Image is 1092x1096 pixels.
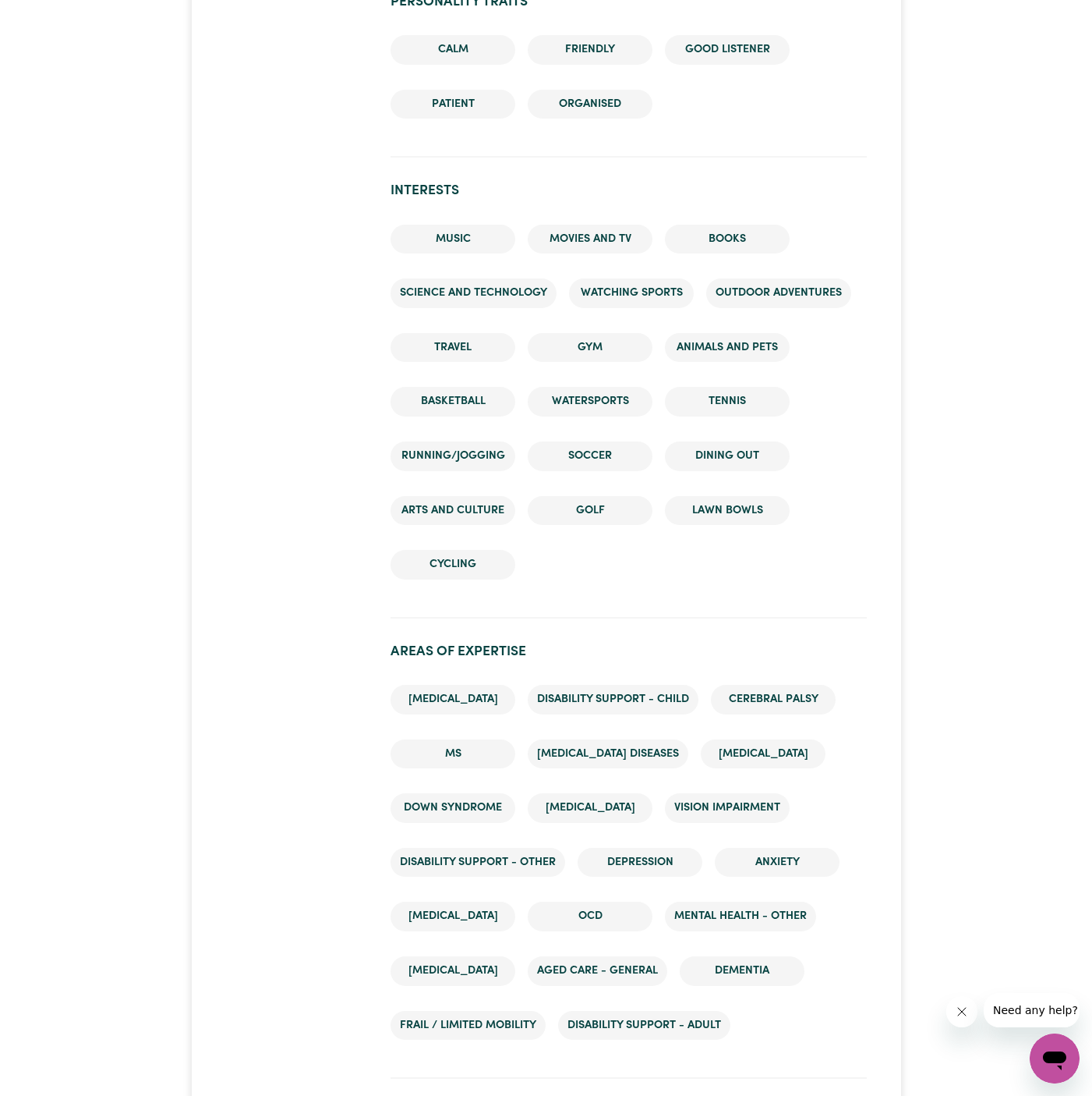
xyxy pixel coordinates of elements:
[391,848,565,878] li: Disability support - Other
[391,1011,546,1041] li: Frail / limited mobility
[391,387,515,417] li: Basketball
[528,333,652,363] li: Gym
[528,387,652,417] li: Watersports
[578,848,702,878] li: Depression
[391,35,515,65] li: Calm
[569,278,694,308] li: Watching sports
[391,956,515,986] li: [MEDICAL_DATA]
[528,956,667,986] li: Aged care - General
[391,685,515,715] li: [MEDICAL_DATA]
[528,442,652,471] li: Soccer
[665,333,790,363] li: Animals and pets
[528,793,652,823] li: [MEDICAL_DATA]
[665,387,790,417] li: Tennis
[1030,1034,1080,1084] iframe: Button to launch messaging window
[391,183,867,199] h2: Interests
[984,993,1080,1027] iframe: Message from company
[528,225,652,254] li: Movies and TV
[391,644,867,660] h2: Areas of Expertise
[391,225,515,254] li: Music
[528,902,652,931] li: OCD
[558,1011,730,1041] li: Disability support - Adult
[391,902,515,931] li: [MEDICAL_DATA]
[665,442,790,471] li: Dining out
[391,442,515,471] li: Running/Jogging
[701,740,825,769] li: [MEDICAL_DATA]
[711,685,836,715] li: Cerebral Palsy
[665,793,790,823] li: Vision impairment
[528,90,652,119] li: Organised
[665,35,790,65] li: Good Listener
[391,333,515,363] li: Travel
[528,740,688,769] li: [MEDICAL_DATA] Diseases
[528,496,652,526] li: Golf
[391,740,515,769] li: MS
[391,550,515,580] li: Cycling
[665,902,816,931] li: Mental Health - Other
[391,496,515,526] li: Arts and Culture
[528,35,652,65] li: Friendly
[706,278,851,308] li: Outdoor adventures
[665,496,790,526] li: Lawn bowls
[528,685,698,715] li: Disability support - Child
[391,793,515,823] li: Down syndrome
[391,90,515,119] li: Patient
[715,848,839,878] li: Anxiety
[665,225,790,254] li: Books
[391,278,557,308] li: Science and Technology
[946,996,977,1027] iframe: Close message
[680,956,804,986] li: Dementia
